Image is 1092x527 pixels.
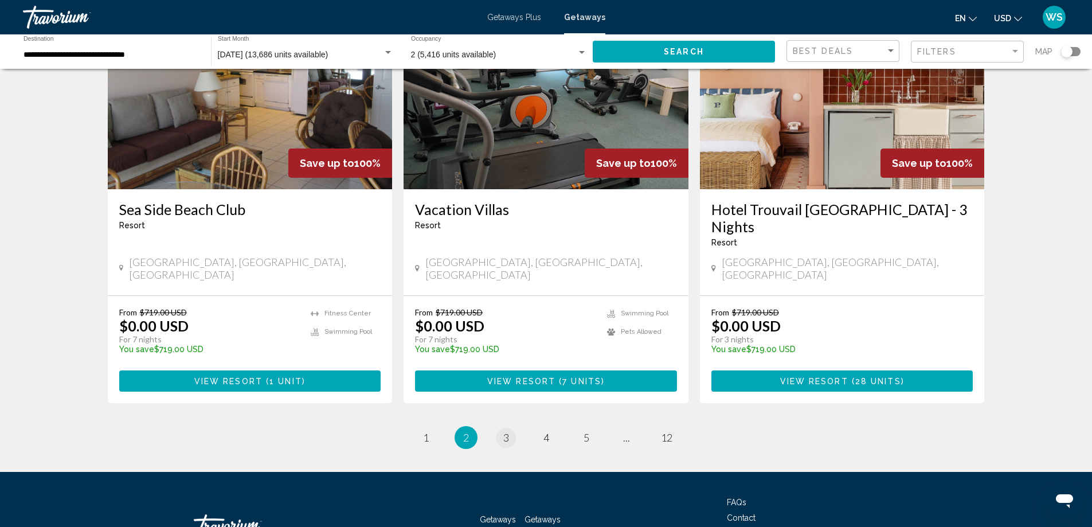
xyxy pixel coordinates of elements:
[562,377,601,386] span: 7 units
[623,431,630,444] span: ...
[780,377,848,386] span: View Resort
[269,377,302,386] span: 1 unit
[108,426,985,449] ul: Pagination
[218,50,328,59] span: [DATE] (13,686 units available)
[415,201,677,218] a: Vacation Villas
[415,307,433,317] span: From
[722,256,973,281] span: [GEOGRAPHIC_DATA], [GEOGRAPHIC_DATA], [GEOGRAPHIC_DATA]
[119,317,189,334] p: $0.00 USD
[585,149,688,178] div: 100%
[119,345,154,354] span: You save
[463,431,469,444] span: 2
[415,345,450,354] span: You save
[911,40,1024,64] button: Filter
[300,157,354,169] span: Save up to
[621,310,668,317] span: Swimming Pool
[711,201,973,235] a: Hotel Trouvail [GEOGRAPHIC_DATA] - 3 Nights
[288,149,392,178] div: 100%
[880,149,984,178] div: 100%
[415,345,596,354] p: $719.00 USD
[700,6,985,189] img: DT45I01X.jpg
[324,328,372,335] span: Swimming Pool
[404,6,688,189] img: 5043O01X.jpg
[793,46,853,56] span: Best Deals
[732,307,779,317] span: $719.00 USD
[194,377,263,386] span: View Resort
[415,221,441,230] span: Resort
[555,377,605,386] span: ( )
[711,345,746,354] span: You save
[584,431,589,444] span: 5
[119,221,145,230] span: Resort
[793,46,896,56] mat-select: Sort by
[593,41,775,62] button: Search
[324,310,371,317] span: Fitness Center
[892,157,946,169] span: Save up to
[711,317,781,334] p: $0.00 USD
[1039,5,1069,29] button: User Menu
[415,334,596,345] p: For 7 nights
[425,256,677,281] span: [GEOGRAPHIC_DATA], [GEOGRAPHIC_DATA], [GEOGRAPHIC_DATA]
[711,307,729,317] span: From
[1046,481,1083,518] iframe: Botón para iniciar la ventana de mensajería
[994,14,1011,23] span: USD
[848,377,905,386] span: ( )
[955,10,977,26] button: Change language
[119,334,300,345] p: For 7 nights
[917,47,956,56] span: Filters
[711,345,962,354] p: $719.00 USD
[727,513,756,522] a: Contact
[108,6,393,189] img: 0756I01X.jpg
[855,377,901,386] span: 28 units
[487,13,541,22] a: Getaways Plus
[711,238,737,247] span: Resort
[140,307,187,317] span: $719.00 USD
[661,431,672,444] span: 12
[23,6,476,29] a: Travorium
[621,328,662,335] span: Pets Allowed
[119,345,300,354] p: $719.00 USD
[503,431,509,444] span: 3
[955,14,966,23] span: en
[596,157,651,169] span: Save up to
[711,370,973,392] button: View Resort(28 units)
[423,431,429,444] span: 1
[480,515,516,524] a: Getaways
[543,431,549,444] span: 4
[411,50,496,59] span: 2 (5,416 units available)
[727,498,746,507] a: FAQs
[129,256,381,281] span: [GEOGRAPHIC_DATA], [GEOGRAPHIC_DATA], [GEOGRAPHIC_DATA]
[119,370,381,392] button: View Resort(1 unit)
[436,307,483,317] span: $719.00 USD
[664,48,704,57] span: Search
[994,10,1022,26] button: Change currency
[263,377,306,386] span: ( )
[415,370,677,392] button: View Resort(7 units)
[119,307,137,317] span: From
[487,377,555,386] span: View Resort
[1035,44,1052,60] span: Map
[1046,11,1063,23] span: WS
[564,13,605,22] a: Getaways
[711,334,962,345] p: For 3 nights
[119,201,381,218] a: Sea Side Beach Club
[415,317,484,334] p: $0.00 USD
